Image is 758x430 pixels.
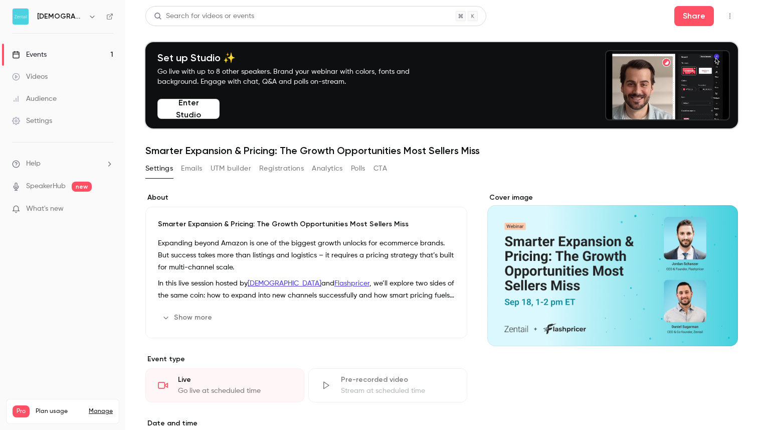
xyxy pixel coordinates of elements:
[12,50,47,60] div: Events
[487,193,738,346] section: Cover image
[12,159,113,169] li: help-dropdown-opener
[145,368,304,402] div: LiveGo live at scheduled time
[158,219,455,229] p: Smarter Expansion & Pricing: The Growth Opportunities Most Sellers Miss
[12,116,52,126] div: Settings
[158,237,455,273] p: Expanding beyond Amazon is one of the biggest growth unlocks for ecommerce brands. But success ta...
[145,418,467,428] label: Date and time
[351,161,365,177] button: Polls
[248,280,321,287] a: [DEMOGRAPHIC_DATA]
[101,205,113,214] iframe: Noticeable Trigger
[13,9,29,25] img: Zentail
[341,375,455,385] div: Pre-recorded video
[26,181,66,192] a: SpeakerHub
[211,161,251,177] button: UTM builder
[259,161,304,177] button: Registrations
[157,52,433,64] h4: Set up Studio ✨
[13,405,30,417] span: Pro
[72,182,92,192] span: new
[36,407,83,415] span: Plan usage
[154,11,254,22] div: Search for videos or events
[674,6,714,26] button: Share
[26,204,64,214] span: What's new
[145,193,467,203] label: About
[341,386,455,396] div: Stream at scheduled time
[145,145,738,157] h1: Smarter Expansion & Pricing: The Growth Opportunities Most Sellers Miss
[158,310,218,326] button: Show more
[157,67,433,87] p: Go live with up to 8 other speakers. Brand your webinar with colors, fonts and background. Engage...
[312,161,343,177] button: Analytics
[178,375,292,385] div: Live
[12,94,57,104] div: Audience
[308,368,467,402] div: Pre-recorded videoStream at scheduled time
[373,161,387,177] button: CTA
[145,354,467,364] p: Event type
[37,12,84,22] h6: [DEMOGRAPHIC_DATA]
[157,99,220,119] button: Enter Studio
[487,193,738,203] label: Cover image
[181,161,202,177] button: Emails
[12,72,48,82] div: Videos
[89,407,113,415] a: Manage
[178,386,292,396] div: Go live at scheduled time
[26,159,41,169] span: Help
[334,280,369,287] a: Flashpricer
[158,277,455,302] p: In this live session hosted by and , we’ll explore two sides of the same coin: how to expand into...
[145,161,173,177] button: Settings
